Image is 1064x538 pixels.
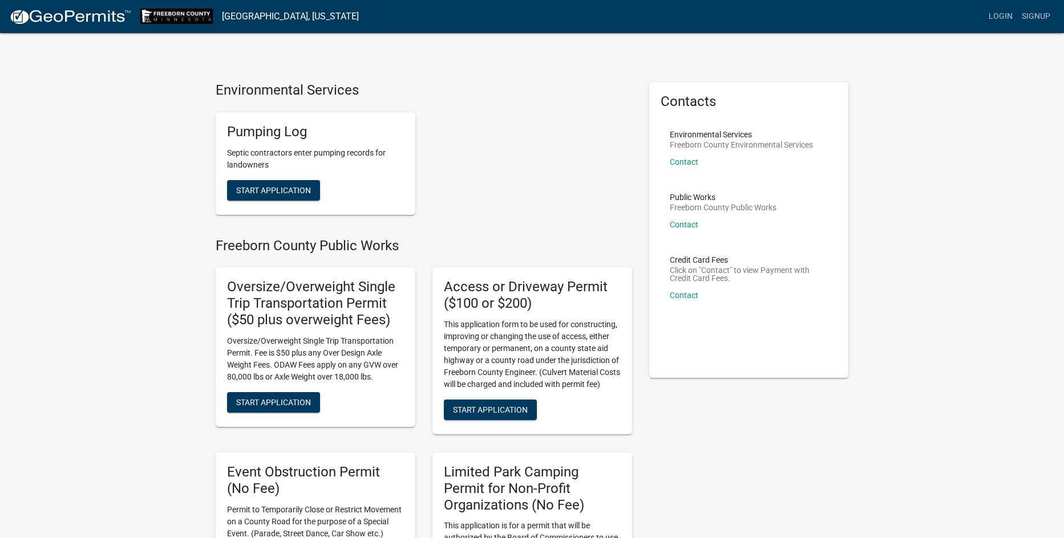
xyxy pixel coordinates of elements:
[1017,6,1055,27] a: Signup
[670,131,813,138] p: Environmental Services
[227,464,404,497] h5: Event Obstruction Permit (No Fee)
[670,256,828,264] p: Credit Card Fees
[453,405,528,414] span: Start Application
[227,147,404,171] p: Septic contractors enter pumping records for landowners
[444,464,621,513] h5: Limited Park Camping Permit for Non-Profit Organizations (No Fee)
[661,93,838,110] h5: Contacts
[670,193,776,201] p: Public Works
[444,400,537,420] button: Start Application
[216,82,632,99] h4: Environmental Services
[236,185,311,194] span: Start Application
[236,397,311,406] span: Start Application
[670,220,698,229] a: Contact
[227,124,404,140] h5: Pumping Log
[444,319,621,390] p: This application form to be used for constructing, improving or changing the use of access, eithe...
[670,291,698,300] a: Contact
[670,157,698,166] a: Contact
[227,335,404,383] p: Oversize/Overweight Single Trip Transportation Permit. Fee is $50 plus any Over Design Axle Weigh...
[227,392,320,413] button: Start Application
[227,180,320,201] button: Start Application
[670,141,813,149] p: Freeborn County Environmental Services
[670,203,776,211] p: Freeborn County Public Works
[222,7,359,26] a: [GEOGRAPHIC_DATA], [US_STATE]
[984,6,1017,27] a: Login
[670,266,828,282] p: Click on "Contact" to view Payment with Credit Card Fees.
[444,279,621,312] h5: Access or Driveway Permit ($100 or $200)
[227,279,404,328] h5: Oversize/Overweight Single Trip Transportation Permit ($50 plus overweight Fees)
[140,9,213,24] img: Freeborn County, Minnesota
[216,238,632,254] h4: Freeborn County Public Works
